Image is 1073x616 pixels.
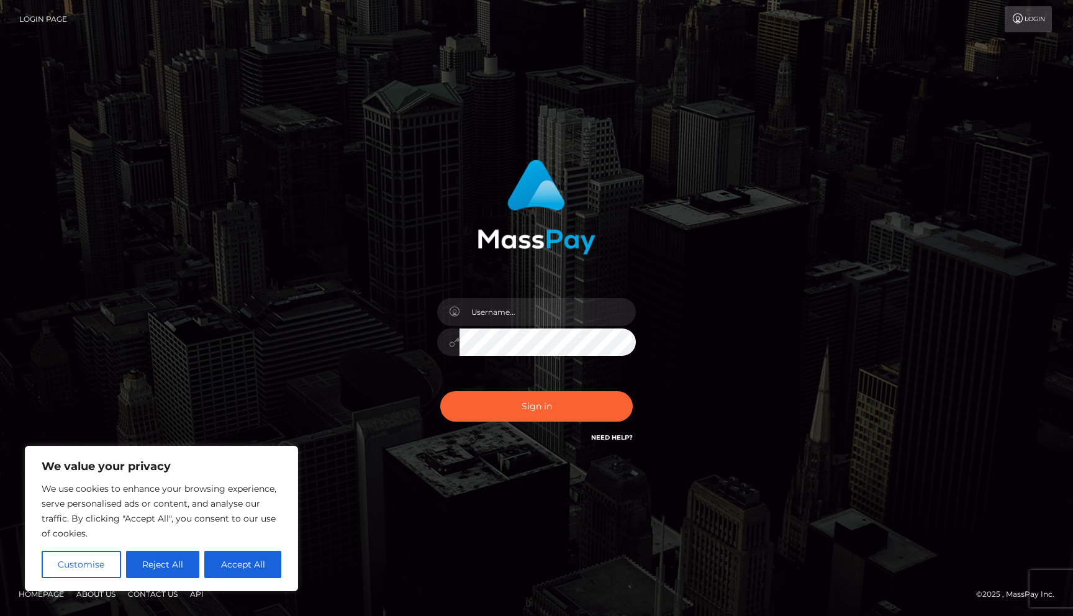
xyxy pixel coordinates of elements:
p: We use cookies to enhance your browsing experience, serve personalised ads or content, and analys... [42,481,281,541]
a: Login Page [19,6,67,32]
a: API [185,584,209,604]
input: Username... [460,298,636,326]
a: About Us [71,584,120,604]
button: Reject All [126,551,200,578]
p: We value your privacy [42,459,281,474]
a: Login [1005,6,1052,32]
a: Contact Us [123,584,183,604]
div: We value your privacy [25,446,298,591]
a: Homepage [14,584,69,604]
img: MassPay Login [478,160,595,255]
a: Need Help? [591,433,633,442]
div: © 2025 , MassPay Inc. [976,587,1064,601]
button: Customise [42,551,121,578]
button: Sign in [440,391,633,422]
button: Accept All [204,551,281,578]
